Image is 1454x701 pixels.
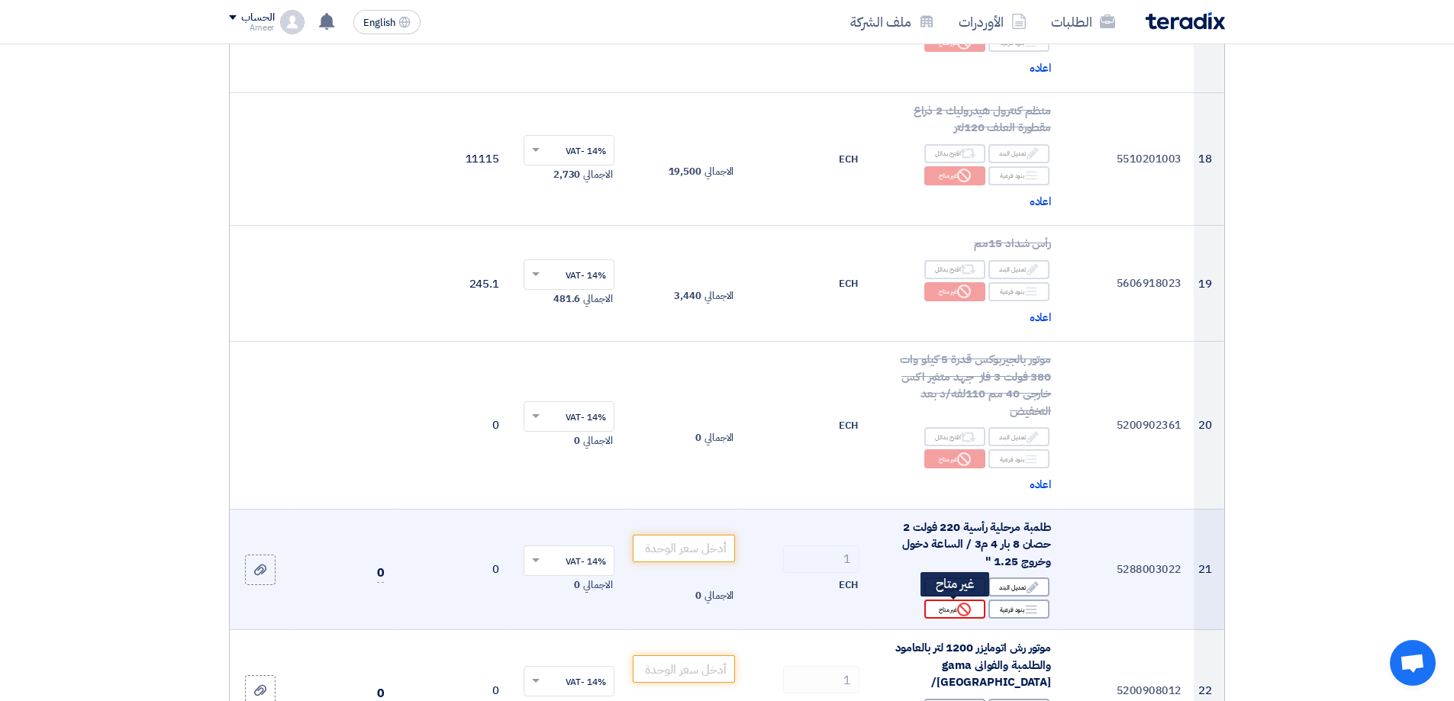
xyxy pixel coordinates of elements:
a: الطلبات [1039,4,1127,40]
span: ECH [839,577,858,593]
div: تعديل البند [988,427,1049,446]
div: اقترح بدائل [924,260,985,279]
ng-select: VAT [524,401,614,432]
span: الاجمالي [583,433,612,449]
input: أدخل سعر الوحدة [633,655,736,683]
span: الاجمالي [704,288,733,304]
span: ECH [839,152,858,167]
div: اقترح بدائل [924,427,985,446]
span: 0 [574,577,580,593]
input: RFQ_STEP1.ITEMS.2.AMOUNT_TITLE [783,666,859,693]
td: 5200902361 [1063,342,1194,510]
span: اعاده [1030,193,1052,211]
ng-select: VAT [524,135,614,166]
span: 481.6 [553,291,581,307]
a: الأوردرات [946,4,1039,40]
span: 0 [574,433,580,449]
span: منظم كنترول هيدروليك 2 ذراع مقطورة العلف 120لتر [914,102,1051,137]
div: غير متاح [924,600,985,619]
div: تعديل البند [988,144,1049,163]
input: أدخل سعر الوحدة [633,535,736,562]
span: ECH [839,418,858,433]
div: الحساب [241,11,274,24]
div: بنود فرعية [988,282,1049,301]
span: 0 [377,564,385,583]
ng-select: VAT [524,545,614,576]
span: اعاده [1030,476,1052,494]
span: الاجمالي [704,430,733,445]
span: الاجمالي [704,164,733,179]
div: غير متاح [924,282,985,301]
a: Open chat [1390,640,1436,686]
span: الاجمالي [704,588,733,603]
span: English [363,18,395,28]
span: ECH [839,276,858,291]
input: RFQ_STEP1.ITEMS.2.AMOUNT_TITLE [783,545,859,573]
span: 2,730 [553,167,581,182]
ng-select: VAT [524,666,614,696]
td: 20 [1194,342,1224,510]
td: 0 [396,342,511,510]
span: موتور بالجيربوكس قدرة 5 كيلو وات 380 فولت 3 فاز جهد متغير اكس خارجى 40 مم 110لفه/د بعد التخفيض [900,351,1051,420]
td: 18 [1194,92,1224,226]
div: غير متاح [920,572,989,596]
div: تعديل البند [988,260,1049,279]
td: 21 [1194,509,1224,630]
span: اعاده [1030,309,1052,326]
img: profile_test.png [280,10,305,34]
img: Teradix logo [1146,12,1225,30]
div: غير متاح [924,166,985,185]
span: الاجمالي [583,291,612,307]
div: اقترح بدائل [924,144,985,163]
div: Ameer [229,24,274,32]
span: الاجمالي [583,167,612,182]
button: English [353,10,421,34]
td: 5510201003 [1063,92,1194,226]
div: بنود فرعية [988,449,1049,468]
td: 5606918023 [1063,226,1194,342]
span: 19,500 [669,164,701,179]
td: 245.1 [396,226,511,342]
td: 11115 [396,92,511,226]
div: تعديل البند [988,577,1049,596]
td: 0 [396,509,511,630]
ng-select: VAT [524,259,614,290]
span: 3,440 [674,288,701,304]
span: الاجمالي [583,577,612,593]
div: بنود فرعية [988,600,1049,619]
a: ملف الشركة [838,4,946,40]
span: 0 [695,430,701,445]
span: طلمبة مرحلية رأسية 220 فولت 2 حصان 8 بار 4 م3 / الساعة دخول وخروج 1.25 " [902,519,1051,570]
span: رأس شداد 15مم [974,235,1051,252]
span: 0 [695,588,701,603]
span: اعاده [1030,59,1052,77]
td: 5288003022 [1063,509,1194,630]
div: غير متاح [924,449,985,468]
div: بنود فرعية [988,166,1049,185]
td: 19 [1194,226,1224,342]
span: موتور رش اتومايزر 1200 لتر بالعامود والطلمبة والفوانى gama /[GEOGRAPHIC_DATA] [895,639,1052,690]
